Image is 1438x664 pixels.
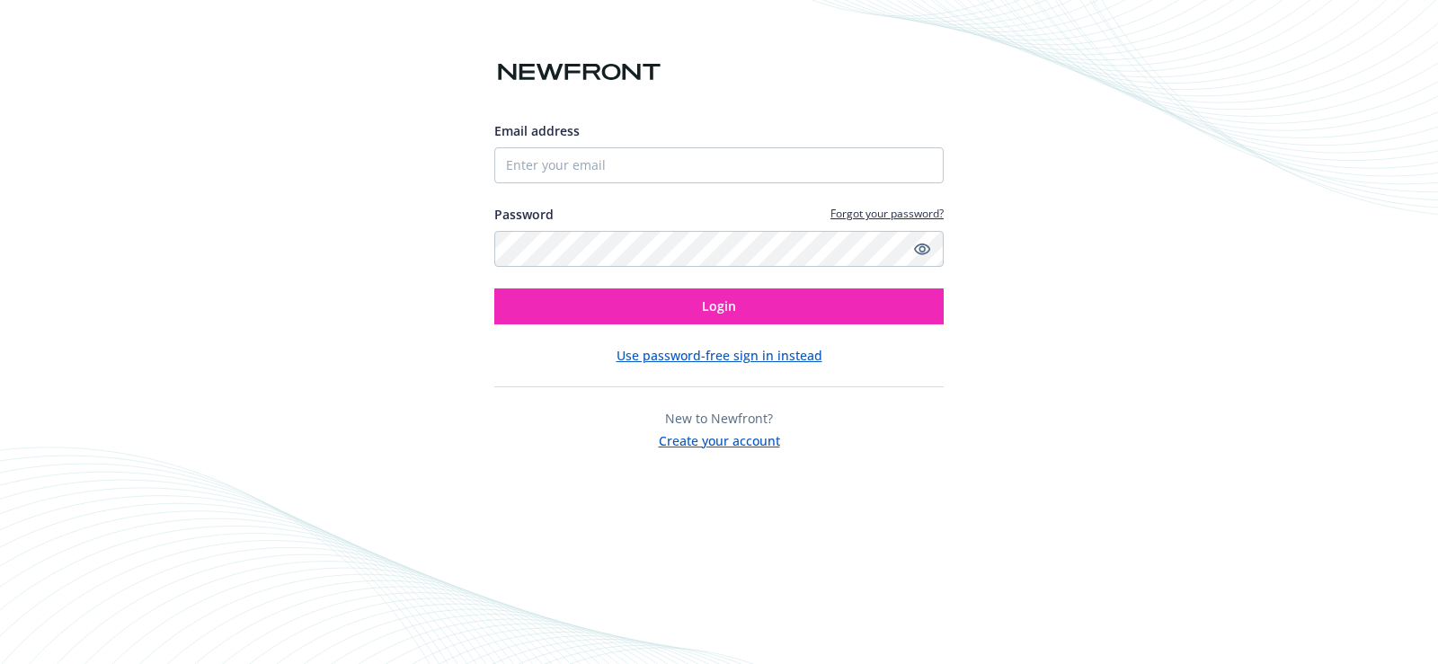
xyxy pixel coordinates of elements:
label: Password [494,205,554,224]
span: Login [702,297,736,314]
button: Create your account [659,428,780,450]
a: Forgot your password? [830,206,944,221]
img: Newfront logo [494,57,664,88]
button: Use password-free sign in instead [617,346,822,365]
input: Enter your password [494,231,944,267]
span: Email address [494,122,580,139]
button: Login [494,288,944,324]
a: Show password [911,238,933,260]
input: Enter your email [494,147,944,183]
span: New to Newfront? [665,410,773,427]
